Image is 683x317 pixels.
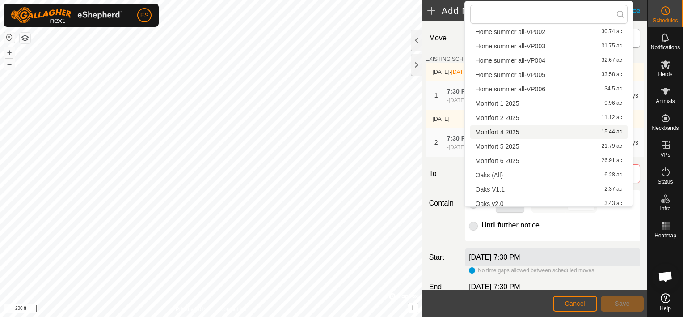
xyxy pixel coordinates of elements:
[660,306,671,311] span: Help
[602,29,622,35] span: 30.74 ac
[604,186,622,193] span: 2.37 ac
[602,129,622,135] span: 15.44 ac
[476,158,519,164] span: Montfort 6 2025
[476,129,519,135] span: Montfort 4 2025
[447,96,487,104] div: -
[426,282,462,292] label: End
[449,97,487,103] span: [DATE] 7:30 PM
[434,139,438,146] span: 2
[553,296,597,312] button: Cancel
[602,143,622,150] span: 21.79 ac
[602,158,622,164] span: 26.91 ac
[602,43,622,49] span: 31.75 ac
[602,72,622,78] span: 33.58 ac
[20,33,30,43] button: Map Layers
[470,168,628,182] li: Oaks (All)
[433,116,450,122] span: [DATE]
[220,305,246,313] a: Contact Us
[660,206,670,211] span: Infra
[449,144,487,150] span: [DATE] 7:30 PM
[434,92,438,99] span: 1
[652,263,679,290] div: Open chat
[426,29,462,48] label: Move
[476,100,519,107] span: Montfort 1 2025
[470,183,628,196] li: Oaks V1.1
[426,198,462,209] label: Contain
[470,54,628,67] li: Home summer all-VP004
[4,32,15,43] button: Reset Map
[412,304,414,312] span: i
[427,5,603,16] h2: Add Move
[658,179,673,184] span: Status
[476,86,545,92] span: Home summer all-VP006
[565,300,586,307] span: Cancel
[11,7,122,23] img: Gallagher Logo
[476,57,545,64] span: Home summer all-VP004
[4,47,15,58] button: +
[652,125,679,131] span: Neckbands
[651,45,680,50] span: Notifications
[469,253,520,261] label: [DATE] 7:30 PM
[476,172,503,178] span: Oaks (All)
[470,68,628,81] li: Home summer all-VP005
[426,55,485,63] label: EXISTING SCHEDULES
[476,43,545,49] span: Home summer all-VP003
[470,111,628,124] li: Montfort 2 2025
[476,29,545,35] span: Home summer all-VP002
[470,39,628,53] li: Home summer all-VP003
[602,115,622,121] span: 11.12 ac
[4,59,15,69] button: –
[469,283,520,291] span: [DATE] 7:30 PM
[601,296,644,312] button: Save
[604,201,622,207] span: 3.43 ac
[476,201,504,207] span: Oaks v2.0
[476,72,545,78] span: Home summer all-VP005
[447,143,487,151] div: -
[450,69,468,75] span: -
[478,267,594,274] span: No time gaps allowed between scheduled moves
[658,72,672,77] span: Herds
[615,300,630,307] span: Save
[408,303,418,313] button: i
[426,164,462,183] label: To
[433,69,450,75] span: [DATE]
[470,154,628,167] li: Montfort 6 2025
[451,69,468,75] span: [DATE]
[476,143,519,150] span: Montfort 5 2025
[140,11,149,20] span: ES
[476,115,519,121] span: Montfort 2 2025
[604,100,622,107] span: 9.96 ac
[602,57,622,64] span: 32.67 ac
[604,86,622,92] span: 34.5 ac
[447,88,471,95] span: 7:30 PM
[470,82,628,96] li: Home summer all-VP006
[648,290,683,315] a: Help
[470,197,628,210] li: Oaks v2.0
[470,125,628,139] li: Montfort 4 2025
[653,18,678,23] span: Schedules
[654,233,676,238] span: Heatmap
[176,305,209,313] a: Privacy Policy
[604,172,622,178] span: 6.28 ac
[656,99,675,104] span: Animals
[476,186,505,193] span: Oaks V1.1
[470,97,628,110] li: Montfort 1 2025
[660,152,670,158] span: VPs
[481,222,540,229] label: Until further notice
[470,140,628,153] li: Montfort 5 2025
[447,135,471,142] span: 7:30 PM
[470,25,628,39] li: Home summer all-VP002
[426,252,462,263] label: Start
